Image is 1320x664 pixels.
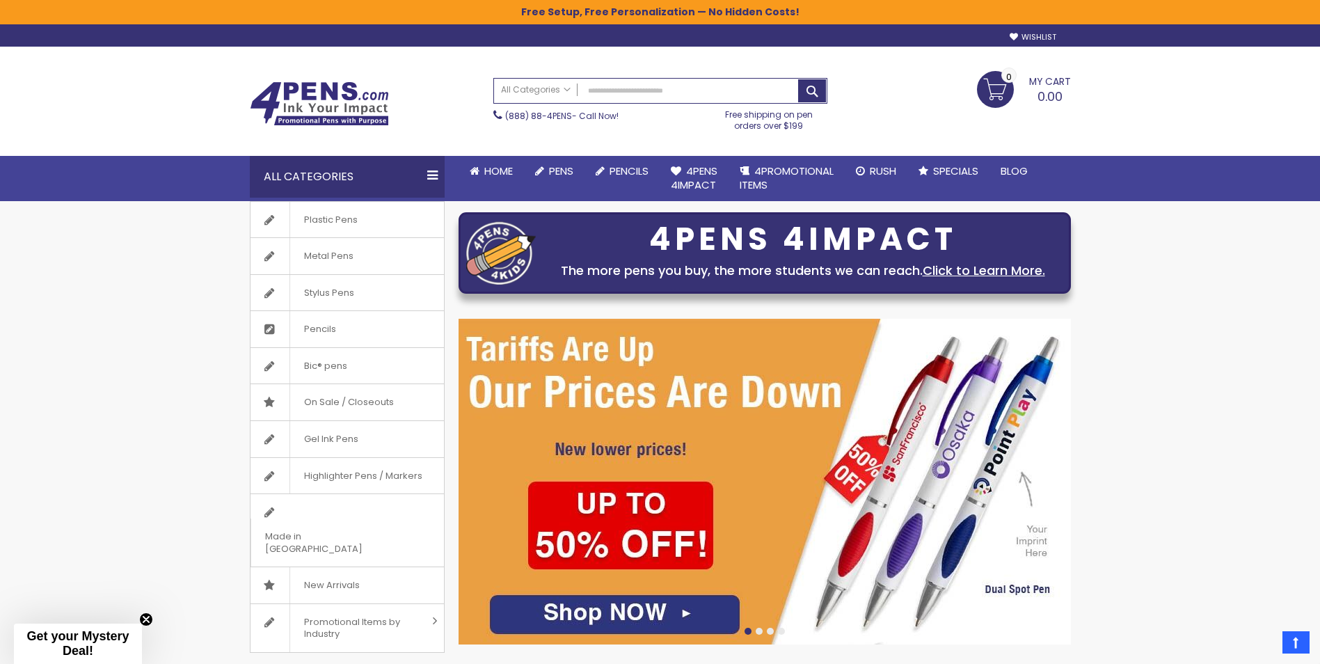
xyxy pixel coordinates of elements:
[505,110,572,122] a: (888) 88-4PENS
[250,81,389,126] img: 4Pens Custom Pens and Promotional Products
[139,612,153,626] button: Close teaser
[251,275,444,311] a: Stylus Pens
[494,79,578,102] a: All Categories
[977,71,1071,106] a: 0.00 0
[1006,70,1012,84] span: 0
[1001,164,1028,178] span: Blog
[543,225,1063,254] div: 4PENS 4IMPACT
[1282,631,1310,654] a: Top
[870,164,896,178] span: Rush
[250,156,445,198] div: All Categories
[660,156,729,201] a: 4Pens4impact
[289,275,368,311] span: Stylus Pens
[289,238,367,274] span: Metal Pens
[549,164,573,178] span: Pens
[289,604,427,652] span: Promotional Items by Industry
[289,567,374,603] span: New Arrivals
[845,156,907,187] a: Rush
[459,156,524,187] a: Home
[671,164,717,192] span: 4Pens 4impact
[289,421,372,457] span: Gel Ink Pens
[989,156,1039,187] a: Blog
[907,156,989,187] a: Specials
[26,629,129,658] span: Get your Mystery Deal!
[251,348,444,384] a: Bic® pens
[524,156,585,187] a: Pens
[14,624,142,664] div: Get your Mystery Deal!Close teaser
[729,156,845,201] a: 4PROMOTIONALITEMS
[459,319,1071,645] img: /cheap-promotional-products.html
[933,164,978,178] span: Specials
[289,348,361,384] span: Bic® pens
[610,164,649,178] span: Pencils
[1037,88,1063,105] span: 0.00
[710,104,827,132] div: Free shipping on pen orders over $199
[740,164,834,192] span: 4PROMOTIONAL ITEMS
[484,164,513,178] span: Home
[585,156,660,187] a: Pencils
[251,494,444,567] a: Made in [GEOGRAPHIC_DATA]
[289,311,350,347] span: Pencils
[289,202,372,238] span: Plastic Pens
[505,110,619,122] span: - Call Now!
[289,384,408,420] span: On Sale / Closeouts
[289,458,436,494] span: Highlighter Pens / Markers
[251,384,444,420] a: On Sale / Closeouts
[543,261,1063,280] div: The more pens you buy, the more students we can reach.
[923,262,1045,279] a: Click to Learn More.
[251,567,444,603] a: New Arrivals
[501,84,571,95] span: All Categories
[466,221,536,285] img: four_pen_logo.png
[251,458,444,494] a: Highlighter Pens / Markers
[251,519,409,567] span: Made in [GEOGRAPHIC_DATA]
[251,238,444,274] a: Metal Pens
[251,604,444,652] a: Promotional Items by Industry
[251,202,444,238] a: Plastic Pens
[251,311,444,347] a: Pencils
[251,421,444,457] a: Gel Ink Pens
[1010,32,1056,42] a: Wishlist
